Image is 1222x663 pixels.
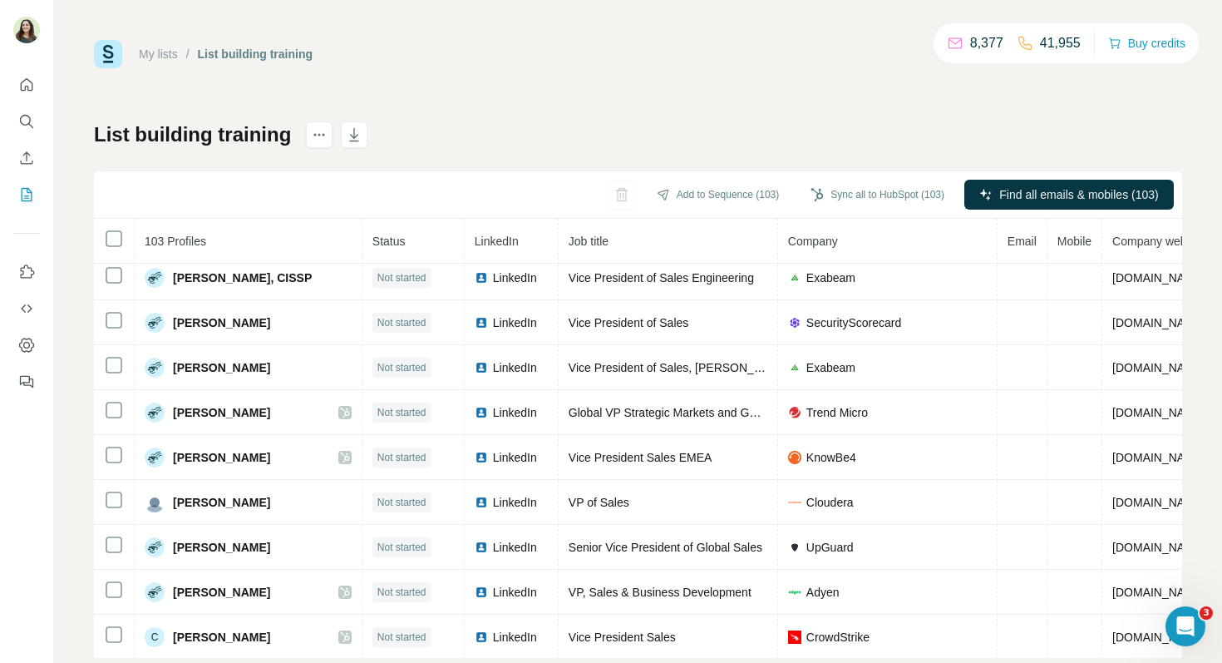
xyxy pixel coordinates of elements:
button: Buy credits [1108,32,1185,55]
img: Avatar [145,403,165,423]
span: [PERSON_NAME] [173,584,270,601]
span: Vice President of Sales, [PERSON_NAME] [569,361,791,374]
img: Avatar [145,358,165,378]
span: [DOMAIN_NAME] [1112,451,1205,464]
button: Feedback [13,367,40,397]
span: LinkedIn [493,359,537,376]
span: [DOMAIN_NAME] [1112,406,1205,419]
span: Not started [377,495,426,510]
div: List building training [198,46,313,62]
span: Not started [377,270,426,285]
span: Mobile [1057,235,1091,248]
span: Not started [377,450,426,465]
button: Dashboard [13,330,40,360]
span: Vice President Sales EMEA [569,451,712,464]
span: Status [372,235,406,248]
img: LinkedIn logo [475,541,488,554]
span: Not started [377,585,426,600]
span: Exabeam [806,270,855,286]
span: Vice President of Sales Engineering [569,271,754,284]
button: Find all emails & mobiles (103) [964,180,1174,210]
img: company-logo [788,541,801,554]
span: Trend Micro [806,404,868,421]
span: [PERSON_NAME] [173,449,270,466]
p: 41,955 [1040,33,1081,53]
span: [DOMAIN_NAME] [1112,316,1205,329]
span: Adyen [806,584,840,601]
span: [PERSON_NAME] [173,404,270,421]
img: company-logo [788,406,801,419]
span: [PERSON_NAME] [173,629,270,646]
span: Senior Vice President of Global Sales [569,541,762,554]
span: Not started [377,540,426,555]
span: Not started [377,315,426,330]
span: [DOMAIN_NAME] [1112,496,1205,509]
img: Avatar [145,313,165,333]
img: Surfe Logo [94,40,122,68]
span: LinkedIn [493,494,537,511]
img: Avatar [145,268,165,288]
span: [DOMAIN_NAME] [1112,361,1205,374]
span: 103 Profiles [145,235,206,248]
img: Avatar [145,448,165,468]
span: Company website [1112,235,1205,248]
button: My lists [13,180,40,210]
span: [DOMAIN_NAME] [1112,631,1205,644]
img: Avatar [145,537,165,557]
span: Vice President Sales [569,631,676,644]
span: [PERSON_NAME] [173,314,270,331]
button: actions [306,121,333,148]
img: LinkedIn logo [475,586,488,599]
button: Add to Sequence (103) [645,182,791,207]
span: Vice President of Sales [569,316,689,329]
span: Not started [377,630,426,645]
span: [DOMAIN_NAME] [1112,271,1205,284]
span: Not started [377,405,426,420]
span: Email [1008,235,1037,248]
button: Sync all to HubSpot (103) [799,182,956,207]
span: Job title [569,235,609,248]
h1: List building training [94,121,291,148]
img: LinkedIn logo [475,451,488,464]
span: LinkedIn [493,539,537,556]
img: LinkedIn logo [475,316,488,329]
span: CrowdStrike [806,629,870,646]
p: 8,377 [970,33,1003,53]
img: company-logo [788,361,801,374]
img: Avatar [13,17,40,43]
a: My lists [139,47,178,61]
img: company-logo [788,316,801,329]
span: [DOMAIN_NAME] [1112,541,1205,554]
img: LinkedIn logo [475,361,488,374]
div: C [145,627,165,647]
button: Use Surfe on LinkedIn [13,257,40,287]
span: 3 [1200,606,1213,620]
span: UpGuard [806,539,854,556]
span: KnowBe4 [806,449,856,466]
span: Cloudera [806,494,854,511]
span: Find all emails & mobiles (103) [999,186,1158,203]
span: Global VP Strategic Markets and GSI Sales [569,406,793,419]
span: [PERSON_NAME] [173,494,270,511]
span: VP of Sales [569,496,629,509]
img: company-logo [788,271,801,284]
img: company-logo [788,451,801,464]
span: [PERSON_NAME], CISSP [173,270,312,286]
span: LinkedIn [493,584,537,601]
span: [DOMAIN_NAME] [1112,586,1205,599]
span: Not started [377,360,426,375]
button: Enrich CSV [13,143,40,173]
img: Avatar [145,582,165,602]
img: LinkedIn logo [475,271,488,284]
span: [PERSON_NAME] [173,539,270,556]
span: VP, Sales & Business Development [569,586,751,599]
img: Avatar [145,492,165,512]
span: LinkedIn [493,404,537,421]
img: company-logo [788,586,801,599]
img: company-logo [788,502,801,503]
button: Use Surfe API [13,294,40,324]
span: [PERSON_NAME] [173,359,270,376]
span: LinkedIn [493,449,537,466]
span: LinkedIn [493,629,537,646]
span: Exabeam [806,359,855,376]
